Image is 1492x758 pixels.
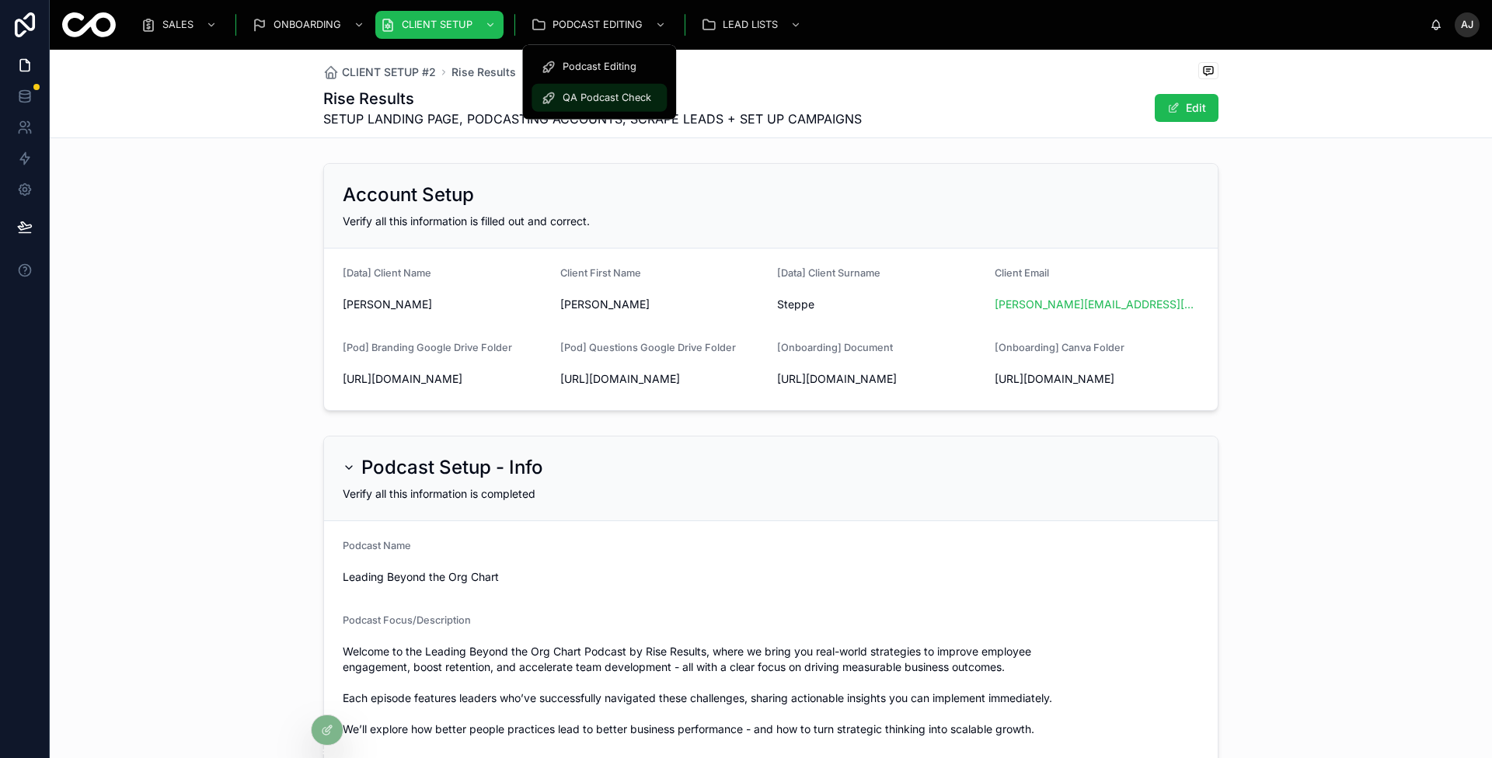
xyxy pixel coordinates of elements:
[343,614,471,626] span: Podcast Focus/Description
[532,84,667,112] a: QA Podcast Check
[1461,19,1473,31] span: AJ
[343,371,548,387] span: [URL][DOMAIN_NAME]
[526,11,674,39] a: PODCAST EDITING
[128,8,1430,42] div: scrollable content
[274,19,341,31] span: ONBOARDING
[402,19,472,31] span: CLIENT SETUP
[451,64,516,80] a: Rise Results
[560,371,765,387] span: [URL][DOMAIN_NAME]
[553,19,643,31] span: PODCAST EDITING
[343,183,474,207] h2: Account Setup
[560,267,641,279] span: Client First Name
[323,110,862,128] span: SETUP LANDING PAGE, PODCASTING ACCOUNTS, SCRAPE LEADS + SET UP CAMPAIGNS
[1155,94,1218,122] button: Edit
[343,540,411,551] span: Podcast Name
[560,342,736,353] span: [Pod] Questions Google Drive Folder
[995,342,1124,353] span: [Onboarding] Canva Folder
[343,644,1199,737] span: Welcome to the Leading Beyond the Org Chart Podcast by Rise Results, where we bring you real-worl...
[777,342,893,353] span: [Onboarding] Document
[723,19,778,31] span: LEAD LISTS
[777,267,880,279] span: [Data] Client Surname
[777,297,982,312] span: Steppe
[162,19,193,31] span: SALES
[343,342,512,353] span: [Pod] Branding Google Drive Folder
[136,11,225,39] a: SALES
[343,267,431,279] span: [Data] Client Name
[343,569,548,585] span: Leading Beyond the Org Chart
[342,64,436,80] span: CLIENT SETUP #2
[995,267,1049,279] span: Client Email
[343,487,535,500] span: Verify all this information is completed
[563,92,651,104] span: QA Podcast Check
[343,297,548,312] span: [PERSON_NAME]
[532,53,667,81] a: Podcast Editing
[343,214,590,228] span: Verify all this information is filled out and correct.
[247,11,372,39] a: ONBOARDING
[323,88,862,110] h1: Rise Results
[361,455,543,480] h2: Podcast Setup - Info
[375,11,504,39] a: CLIENT SETUP
[563,61,636,73] span: Podcast Editing
[995,297,1200,312] a: [PERSON_NAME][EMAIL_ADDRESS][DOMAIN_NAME]
[777,371,982,387] span: [URL][DOMAIN_NAME]
[560,297,765,312] span: [PERSON_NAME]
[696,11,809,39] a: LEAD LISTS
[995,371,1200,387] span: [URL][DOMAIN_NAME]
[62,12,116,37] img: App logo
[323,64,436,80] a: CLIENT SETUP #2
